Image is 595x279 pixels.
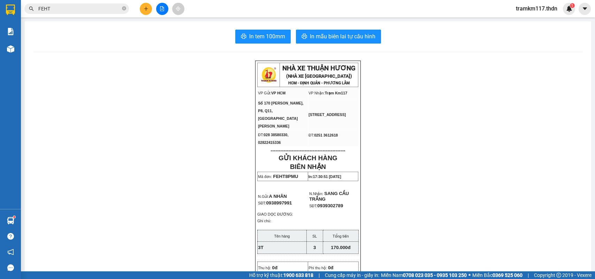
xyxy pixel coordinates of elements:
strong: 1900 633 818 [283,272,313,278]
span: Hỗ trợ kỹ thuật: [249,271,313,279]
span: Mã đơn: [258,175,272,179]
strong: 0369 525 060 [493,272,522,278]
span: In: [308,175,341,179]
span: ⚪️ [468,274,471,277]
span: | [528,271,529,279]
strong: BIÊN NHẬN [290,163,326,170]
span: question-circle [7,233,14,240]
span: SĐT: [309,204,317,208]
strong: HCM - ĐỊNH QUÁN - PHƯƠNG LÂM [288,81,350,85]
span: SL [312,234,317,238]
span: plus [144,6,148,11]
span: 0251 3612618 [314,133,338,137]
img: warehouse-icon [7,217,14,224]
img: warehouse-icon [7,45,14,53]
button: printerIn mẫu biên lai tự cấu hình [296,30,381,44]
span: Miền Bắc [472,271,522,279]
span: SANG CẦU TRẮNG [309,191,349,202]
span: VP Gửi: [258,91,271,95]
span: printer [302,33,307,40]
span: search [29,6,34,11]
strong: (NHÀ XE [GEOGRAPHIC_DATA]) [286,73,352,79]
strong: GỬI KHÁCH HÀNG [279,154,337,162]
span: Phí thu hộ: [308,266,327,270]
span: A NHÂN [269,194,287,199]
img: logo [260,66,277,84]
span: Ghi chú: [257,219,271,223]
span: SĐT: [258,201,292,205]
span: VP HCM [271,91,285,95]
span: GIAO DỌC ĐƯỜNG: [257,212,293,216]
span: copyright [556,273,561,278]
span: caret-down [582,6,588,12]
span: tramkm117.thdn [510,4,563,13]
button: plus [140,3,152,15]
button: aim [172,3,184,15]
span: In tem 100mm [249,32,285,41]
span: Tổng tiền [333,234,349,238]
span: ĐT: [258,133,264,137]
span: close-circle [122,6,126,10]
img: solution-icon [7,28,14,35]
span: 0đ [328,265,334,270]
strong: 0708 023 035 - 0935 103 250 [403,272,467,278]
span: VP Nhận: [308,91,325,95]
button: printerIn tem 100mm [235,30,291,44]
span: N.Nhận: [309,192,323,196]
span: Số 170 [PERSON_NAME], P8, Q11, [GEOGRAPHIC_DATA][PERSON_NAME] [258,101,303,128]
span: Thu hộ: [258,266,271,270]
img: icon-new-feature [566,6,572,12]
span: 0939302789 [317,203,343,208]
span: Tên hàng [274,234,290,238]
span: In mẫu biên lai tự cấu hình [310,32,375,41]
span: ---------------------------------------------- [270,148,345,153]
span: 170.000đ [331,245,350,250]
span: Miền Nam [381,271,467,279]
span: N.Gửi: [258,194,287,199]
span: 3T [258,245,264,250]
button: file-add [156,3,168,15]
strong: NHÀ XE THUẬN HƯƠNG [282,64,356,72]
span: Cung cấp máy in - giấy in: [325,271,379,279]
span: 1 [571,3,573,8]
span: notification [7,249,14,255]
span: close-circle [122,6,126,12]
span: 3 [313,245,316,250]
span: FEHT8PMU [273,174,298,179]
sup: 1 [570,3,575,8]
span: | [319,271,320,279]
span: Trạm Km117 [325,91,347,95]
span: 0938997991 [266,200,292,206]
sup: 1 [13,216,15,218]
span: printer [241,33,246,40]
span: [STREET_ADDRESS] [308,113,346,117]
button: caret-down [579,3,591,15]
img: logo-vxr [6,5,15,15]
span: 17:30:51 [DATE] [313,175,341,179]
span: 0đ [272,265,278,270]
span: file-add [160,6,165,11]
input: Tìm tên, số ĐT hoặc mã đơn [38,5,121,13]
span: 028 38580330, 02822415336 [258,133,288,145]
span: message [7,264,14,271]
span: aim [176,6,181,11]
span: ĐT: [308,133,314,137]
